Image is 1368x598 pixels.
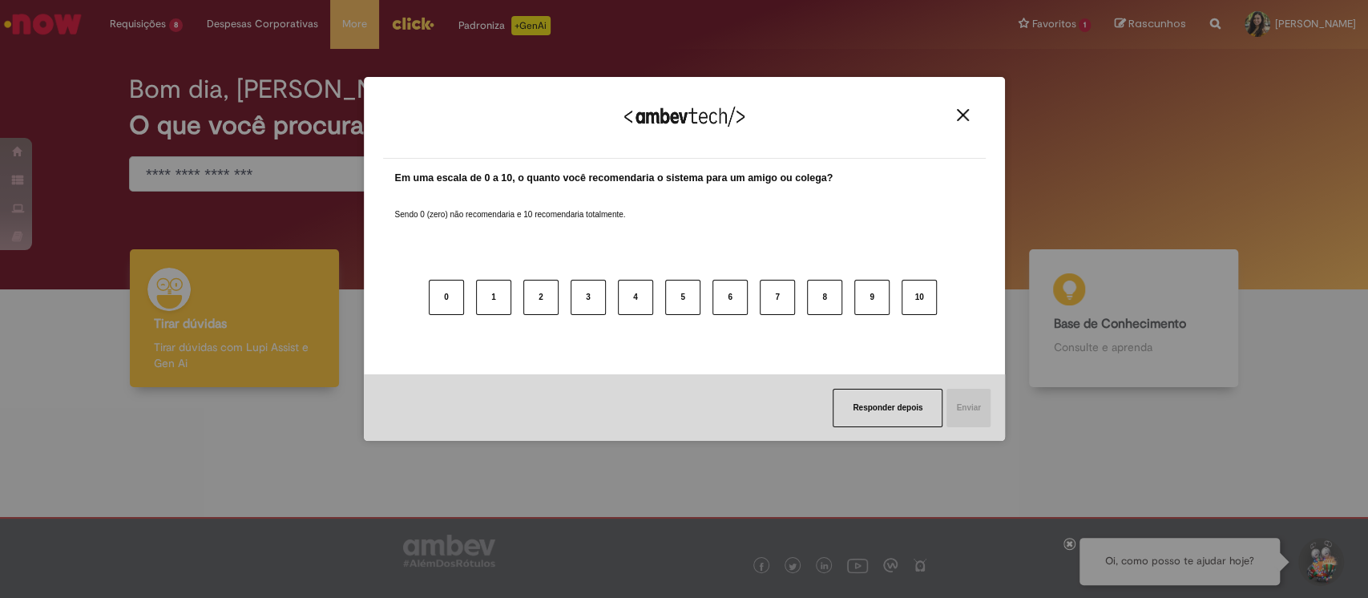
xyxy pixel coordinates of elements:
[395,190,626,220] label: Sendo 0 (zero) não recomendaria e 10 recomendaria totalmente.
[523,280,559,315] button: 2
[624,107,745,127] img: Logo Ambevtech
[760,280,795,315] button: 7
[902,280,937,315] button: 10
[712,280,748,315] button: 6
[476,280,511,315] button: 1
[833,389,942,427] button: Responder depois
[665,280,700,315] button: 5
[429,280,464,315] button: 0
[571,280,606,315] button: 3
[807,280,842,315] button: 8
[854,280,890,315] button: 9
[395,171,833,186] label: Em uma escala de 0 a 10, o quanto você recomendaria o sistema para um amigo ou colega?
[957,109,969,121] img: Close
[618,280,653,315] button: 4
[952,108,974,122] button: Close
